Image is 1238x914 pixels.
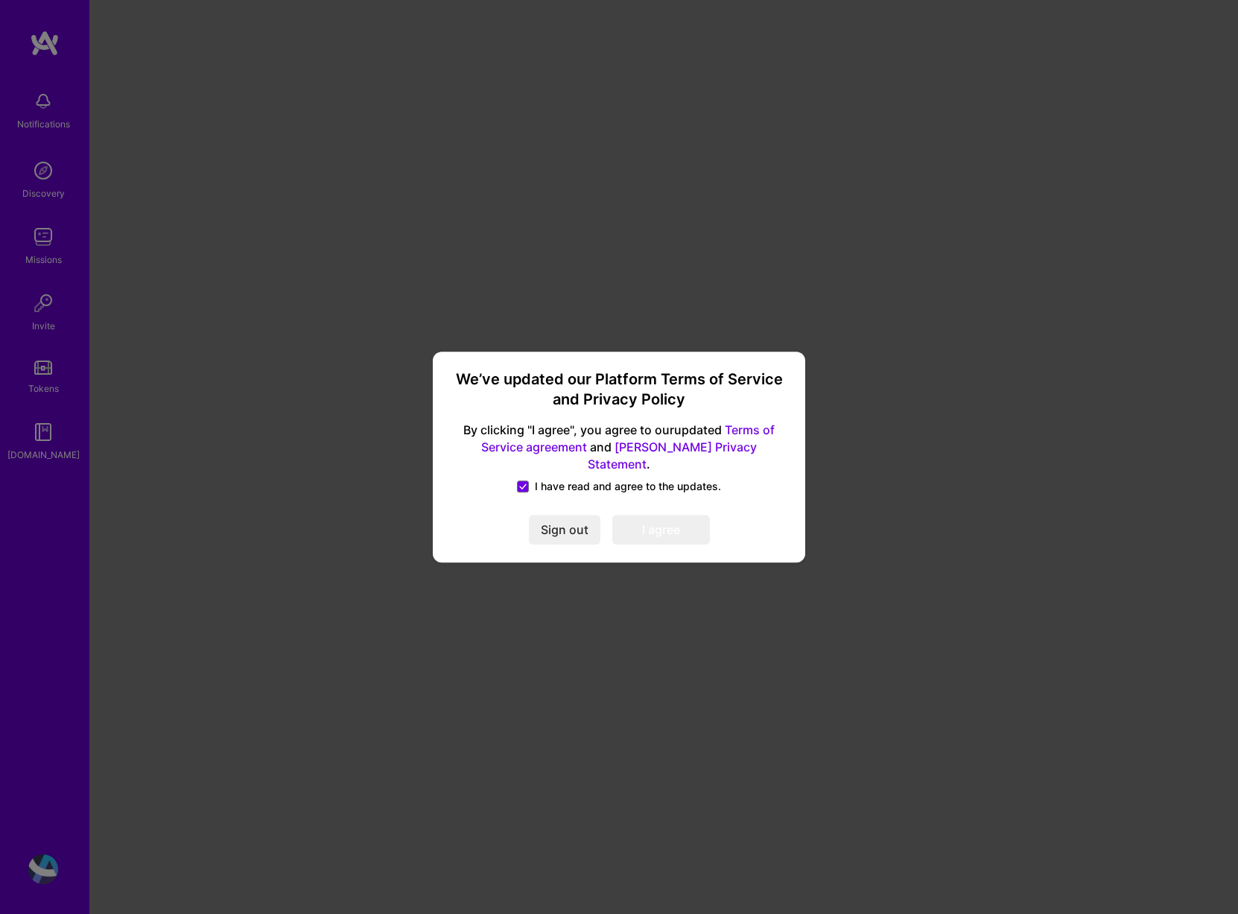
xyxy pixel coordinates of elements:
[451,369,787,410] h3: We’ve updated our Platform Terms of Service and Privacy Policy
[535,479,721,494] span: I have read and agree to the updates.
[451,422,787,474] span: By clicking "I agree", you agree to our updated and .
[588,439,757,472] a: [PERSON_NAME] Privacy Statement
[529,515,600,545] button: Sign out
[612,515,710,545] button: I agree
[481,423,775,455] a: Terms of Service agreement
